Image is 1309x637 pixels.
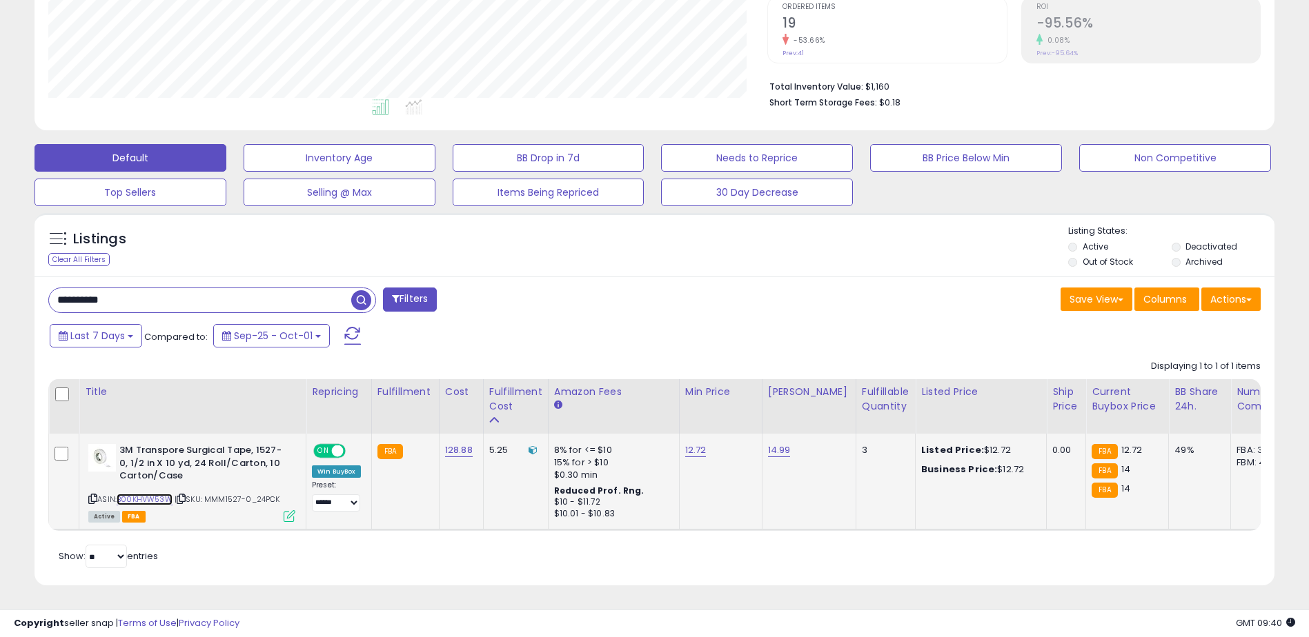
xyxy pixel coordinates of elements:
[213,324,330,347] button: Sep-25 - Oct-01
[769,77,1250,94] li: $1,160
[1236,616,1295,629] span: 2025-10-9 09:40 GMT
[1237,385,1287,414] div: Num of Comp.
[1092,463,1117,478] small: FBA
[1079,144,1271,172] button: Non Competitive
[1092,483,1117,498] small: FBA
[879,96,900,109] span: $0.18
[1201,287,1261,311] button: Actions
[14,617,239,630] div: seller snap | |
[1134,287,1199,311] button: Columns
[312,385,366,399] div: Repricing
[445,385,478,399] div: Cost
[769,97,877,108] b: Short Term Storage Fees:
[50,324,142,347] button: Last 7 Days
[14,616,64,629] strong: Copyright
[312,465,361,478] div: Win BuyBox
[489,444,538,456] div: 5.25
[117,494,173,505] a: B00KHVW53W
[862,444,905,456] div: 3
[1043,35,1070,45] small: 0.08%
[1083,256,1133,267] label: Out of Stock
[921,463,997,476] b: Business Price:
[1092,385,1163,414] div: Current Buybox Price
[234,329,313,343] span: Sep-25 - Oct-01
[85,385,300,399] div: Title
[661,179,853,206] button: 30 Day Decrease
[88,511,120,523] span: All listings currently available for purchase on Amazon
[554,496,669,508] div: $10 - $11.72
[554,508,669,520] div: $10.01 - $10.83
[554,469,669,481] div: $0.30 min
[453,144,644,172] button: BB Drop in 7d
[685,385,756,399] div: Min Price
[921,463,1036,476] div: $12.72
[1092,444,1117,459] small: FBA
[1237,456,1282,469] div: FBM: 4
[783,15,1006,34] h2: 19
[870,144,1062,172] button: BB Price Below Min
[921,385,1041,399] div: Listed Price
[59,549,158,563] span: Show: entries
[1052,385,1080,414] div: Ship Price
[489,385,542,414] div: Fulfillment Cost
[118,616,177,629] a: Terms of Use
[554,444,669,456] div: 8% for <= $10
[1143,292,1187,306] span: Columns
[783,49,804,57] small: Prev: 41
[554,385,673,399] div: Amazon Fees
[1036,15,1260,34] h2: -95.56%
[789,35,825,45] small: -53.66%
[554,485,644,496] b: Reduced Prof. Rng.
[1185,256,1223,267] label: Archived
[48,253,110,266] div: Clear All Filters
[175,494,280,505] span: | SKU: MMM1527-0_24PCK
[1185,241,1237,252] label: Deactivated
[1068,225,1274,238] p: Listing States:
[377,444,403,459] small: FBA
[921,443,984,456] b: Listed Price:
[862,385,909,414] div: Fulfillable Quantity
[1121,443,1143,456] span: 12.72
[921,444,1036,456] div: $12.72
[1174,444,1220,456] div: 49%
[122,511,146,523] span: FBA
[685,443,707,457] a: 12.72
[244,144,435,172] button: Inventory Age
[179,616,239,629] a: Privacy Policy
[661,144,853,172] button: Needs to Reprice
[35,179,226,206] button: Top Sellers
[554,456,669,469] div: 15% for > $10
[1052,444,1075,456] div: 0.00
[1083,241,1108,252] label: Active
[35,144,226,172] button: Default
[453,179,644,206] button: Items Being Repriced
[1237,444,1282,456] div: FBA: 3
[144,330,208,343] span: Compared to:
[1061,287,1132,311] button: Save View
[554,399,562,412] small: Amazon Fees.
[70,329,125,343] span: Last 7 Days
[768,443,791,457] a: 14.99
[1036,49,1078,57] small: Prev: -95.64%
[1151,360,1261,373] div: Displaying 1 to 1 of 1 items
[1036,3,1260,11] span: ROI
[312,481,361,512] div: Preset:
[1121,482,1130,495] span: 14
[73,230,126,249] h5: Listings
[244,179,435,206] button: Selling @ Max
[88,444,116,472] img: 21MQDXj-olL._SL40_.jpg
[783,3,1006,11] span: Ordered Items
[315,445,332,457] span: ON
[88,444,295,520] div: ASIN:
[769,81,863,92] b: Total Inventory Value:
[383,287,437,312] button: Filters
[119,444,287,486] b: 3M Transpore Surgical Tape, 1527-0, 1/2 in X 10 yd, 24 Roll/Carton, 10 Carton/Case
[768,385,850,399] div: [PERSON_NAME]
[344,445,366,457] span: OFF
[445,443,473,457] a: 128.88
[1121,463,1130,476] span: 14
[1174,385,1225,414] div: BB Share 24h.
[377,385,433,399] div: Fulfillment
